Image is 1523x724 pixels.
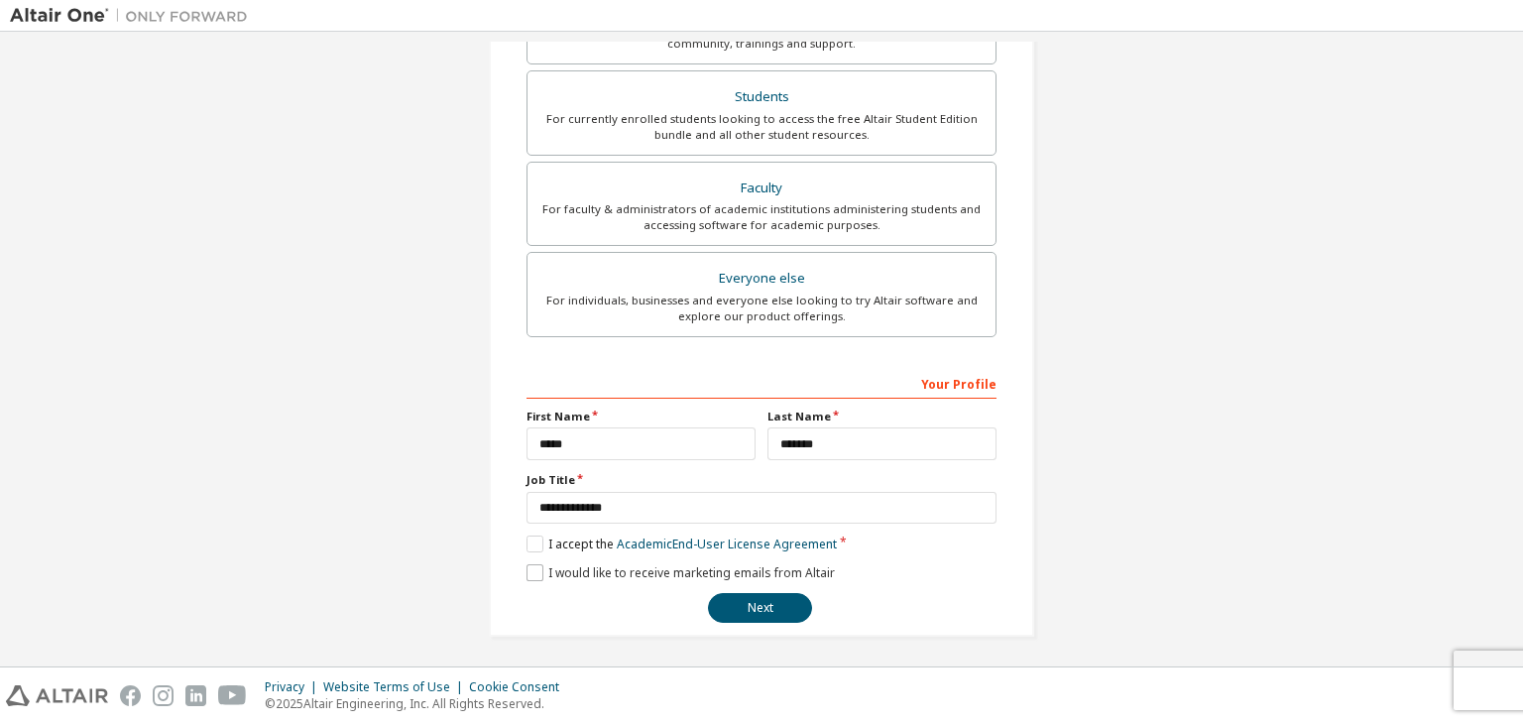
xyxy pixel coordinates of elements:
[617,536,837,552] a: Academic End-User License Agreement
[6,685,108,706] img: altair_logo.svg
[539,293,984,324] div: For individuals, businesses and everyone else looking to try Altair software and explore our prod...
[527,472,996,488] label: Job Title
[527,564,835,581] label: I would like to receive marketing emails from Altair
[767,409,996,424] label: Last Name
[539,111,984,143] div: For currently enrolled students looking to access the free Altair Student Edition bundle and all ...
[265,695,571,712] p: © 2025 Altair Engineering, Inc. All Rights Reserved.
[539,201,984,233] div: For faculty & administrators of academic institutions administering students and accessing softwa...
[527,409,756,424] label: First Name
[539,265,984,293] div: Everyone else
[218,685,247,706] img: youtube.svg
[527,367,996,399] div: Your Profile
[323,679,469,695] div: Website Terms of Use
[539,83,984,111] div: Students
[539,175,984,202] div: Faculty
[10,6,258,26] img: Altair One
[527,536,837,552] label: I accept the
[185,685,206,706] img: linkedin.svg
[120,685,141,706] img: facebook.svg
[153,685,174,706] img: instagram.svg
[708,593,812,623] button: Next
[469,679,571,695] div: Cookie Consent
[265,679,323,695] div: Privacy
